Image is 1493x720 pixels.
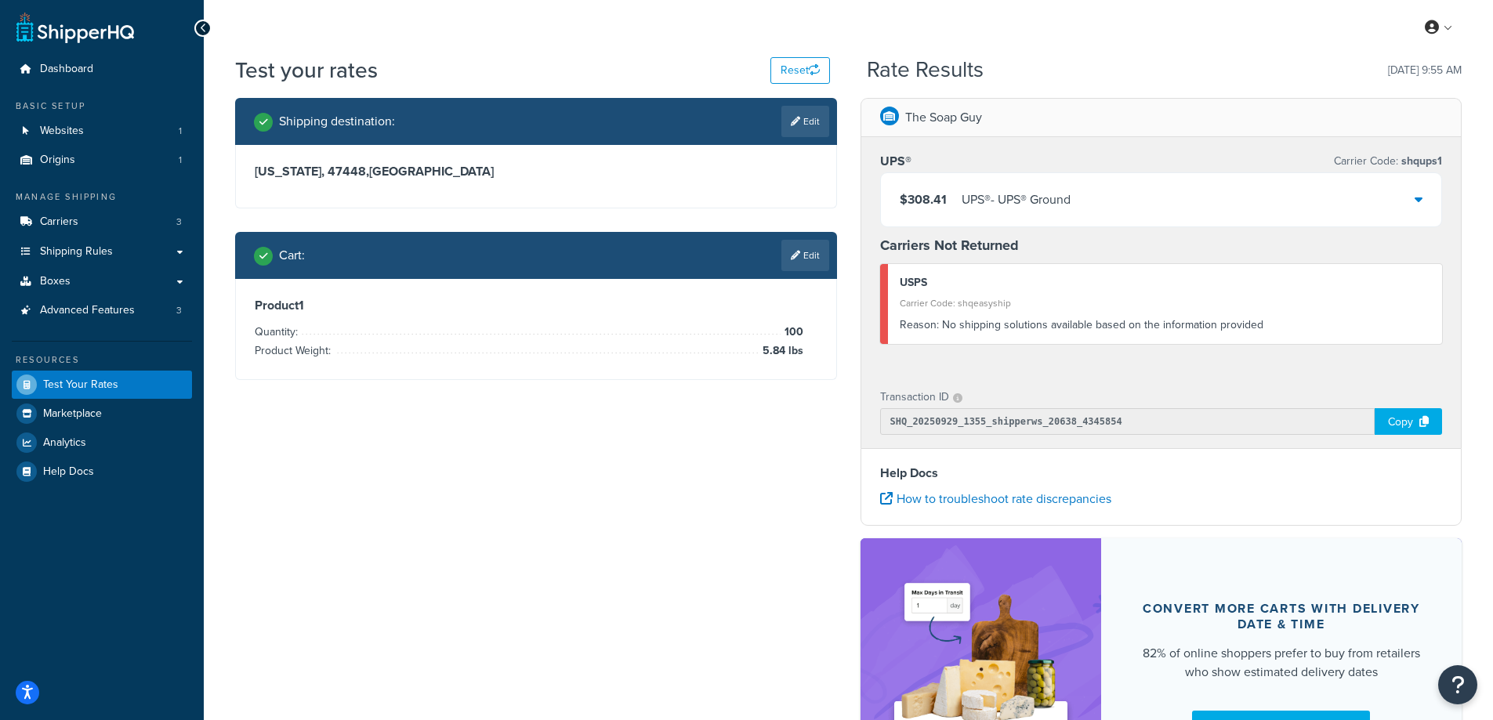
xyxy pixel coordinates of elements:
p: Transaction ID [880,386,949,408]
span: Reason: [900,317,939,333]
span: 1 [179,125,182,138]
a: Websites1 [12,117,192,146]
a: Carriers3 [12,208,192,237]
a: Edit [781,106,829,137]
h3: [US_STATE], 47448 , [GEOGRAPHIC_DATA] [255,164,817,179]
span: Origins [40,154,75,167]
li: Advanced Features [12,296,192,325]
span: 3 [176,304,182,317]
span: Help Docs [43,465,94,479]
button: Reset [770,57,830,84]
div: UPS® - UPS® Ground [962,189,1071,211]
a: Edit [781,240,829,271]
strong: Carriers Not Returned [880,235,1019,255]
a: Dashboard [12,55,192,84]
span: Analytics [43,436,86,450]
a: Shipping Rules [12,237,192,266]
a: Origins1 [12,146,192,175]
p: The Soap Guy [905,107,982,128]
span: Shipping Rules [40,245,113,259]
a: Advanced Features3 [12,296,192,325]
span: Marketplace [43,407,102,421]
a: How to troubleshoot rate discrepancies [880,490,1111,508]
a: Analytics [12,429,192,457]
h1: Test your rates [235,55,378,85]
h2: Cart : [279,248,305,262]
li: Websites [12,117,192,146]
h3: Product 1 [255,298,817,313]
span: Test Your Rates [43,378,118,392]
a: Help Docs [12,458,192,486]
h4: Help Docs [880,464,1443,483]
h2: Shipping destination : [279,114,395,128]
li: Origins [12,146,192,175]
a: Boxes [12,267,192,296]
span: Dashboard [40,63,93,76]
button: Open Resource Center [1438,665,1477,704]
span: Boxes [40,275,71,288]
p: Carrier Code: [1334,150,1442,172]
div: Resources [12,353,192,367]
span: 100 [781,323,803,342]
span: Websites [40,125,84,138]
div: USPS [900,272,1431,294]
h2: Rate Results [867,58,984,82]
p: [DATE] 9:55 AM [1388,60,1462,81]
span: Product Weight: [255,342,335,359]
div: Carrier Code: shqeasyship [900,292,1431,314]
span: Carriers [40,215,78,229]
div: 82% of online shoppers prefer to buy from retailers who show estimated delivery dates [1139,644,1425,682]
a: Marketplace [12,400,192,428]
span: Advanced Features [40,304,135,317]
a: Test Your Rates [12,371,192,399]
div: Convert more carts with delivery date & time [1139,601,1425,632]
span: $308.41 [900,190,947,208]
span: 5.84 lbs [759,342,803,360]
span: Quantity: [255,324,302,340]
div: No shipping solutions available based on the information provided [900,314,1431,336]
div: Copy [1375,408,1442,435]
div: Basic Setup [12,99,192,113]
h3: UPS® [880,154,911,169]
div: Manage Shipping [12,190,192,204]
span: 1 [179,154,182,167]
span: shqups1 [1398,153,1442,169]
span: 3 [176,215,182,229]
li: Carriers [12,208,192,237]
